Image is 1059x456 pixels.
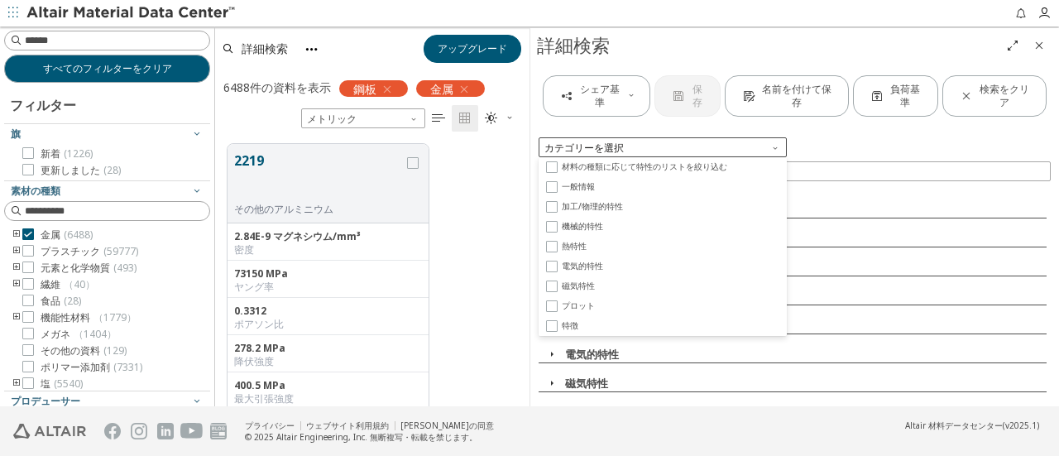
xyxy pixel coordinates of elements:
[103,244,107,258] font: (
[452,105,478,132] button: タイルビュー
[980,82,1029,109] font: 検索をクリア
[64,294,67,308] font: (
[537,32,610,58] font: 詳細検索
[692,82,702,109] font: 保存
[307,112,357,126] font: メトリック
[4,391,210,411] button: プロデューサー
[424,35,521,63] button: アップグレード
[13,424,86,439] img: アルテアエンジニアリング
[41,146,60,161] font: 新着
[478,105,521,132] button: テーマ
[43,61,172,75] font: すべてのフィルターをクリア
[565,376,608,391] button: 磁気特性
[485,112,498,125] font: 
[890,82,920,109] font: 負荷基準
[117,360,140,374] font: 7331
[74,277,85,291] font: 40
[853,75,938,117] button: 負荷基準
[107,244,136,258] font: 59777
[245,431,477,443] font: © 2025 Altair Engineering, Inc. 無断複写・転載を禁じます。
[113,261,117,275] font: (
[234,354,274,368] font: 降伏強度
[301,108,425,128] div: 単位系
[4,124,210,144] button: 旗
[64,146,67,161] font: (
[41,244,100,258] font: プラスチック
[80,377,83,391] font: )
[234,242,254,257] font: 密度
[11,245,22,258] i: トグルグループ
[134,261,137,275] font: )
[84,327,107,341] font: 1404
[306,420,389,431] a: ウェブサイト利用規約
[85,277,95,291] font: ）
[103,163,107,177] font: (
[79,294,81,308] font: )
[762,82,831,109] font: 名前を付けて保存
[223,79,331,95] font: 6488件の資料を表示
[1026,32,1052,59] button: 近い
[41,261,110,275] font: 元素と化学物質
[234,151,264,170] font: 2219
[562,280,595,291] font: 磁気特性
[124,343,127,358] font: )
[41,228,60,242] font: 金属
[438,41,507,55] font: アップグレード
[11,228,22,242] i: トグルグループ
[136,244,138,258] font: )
[905,420,1003,431] font: Altair 材料データセンター
[4,181,210,201] button: 素材の種類
[234,280,274,294] font: ヤング率
[11,262,22,275] i: トグルグループ
[67,228,90,242] font: 6488
[41,343,100,358] font: その他の資料
[11,278,22,291] i: トグルグループ
[425,105,452,132] button: テーブルビュー
[562,319,578,331] font: 特徴
[41,327,70,341] font: メガネ
[67,294,79,308] font: 28
[234,266,288,281] font: 73150 MPa
[565,347,619,362] font: 電気的特性
[41,294,60,308] font: 食品
[432,112,445,125] font: 
[543,75,650,117] button: シェア基準
[562,161,727,172] font: 材料の種類に応じて特性のリストを絞り込む
[1003,420,1039,431] font: (v2025.1)
[234,304,266,318] font: 0.3312
[234,151,404,203] button: 2219
[41,310,90,324] font: 機能性材料
[942,75,1047,117] button: 検索をクリア
[544,141,624,155] font: カテゴリーを選択
[107,343,124,358] font: 129
[90,146,93,161] font: )
[565,376,608,391] font: 磁気特性
[57,377,80,391] font: 5540
[10,96,76,114] font: フィルター
[64,277,74,291] font: （
[127,310,137,324] font: ）
[245,420,295,431] font: プライバシー
[539,376,565,391] button: 近い
[562,180,595,192] font: 一般情報
[41,360,110,374] font: ポリマー添加剤
[74,327,84,341] font: （
[113,360,117,374] font: (
[234,229,361,243] font: 2.84E-9 マグネシウム/mm³
[41,163,100,177] font: 更新しました
[11,184,60,198] font: 素材の種類
[562,260,603,271] font: 電気的特性
[234,391,294,406] font: 最大引張強度
[118,163,121,177] font: )
[562,240,587,252] font: 熱特性
[562,300,595,311] font: プロット
[11,394,80,408] font: プロデューサー
[234,202,333,216] font: その他のアルミニウム
[107,163,118,177] font: 28
[41,377,50,391] font: 塩
[353,81,376,97] font: 鋼板
[90,228,93,242] font: )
